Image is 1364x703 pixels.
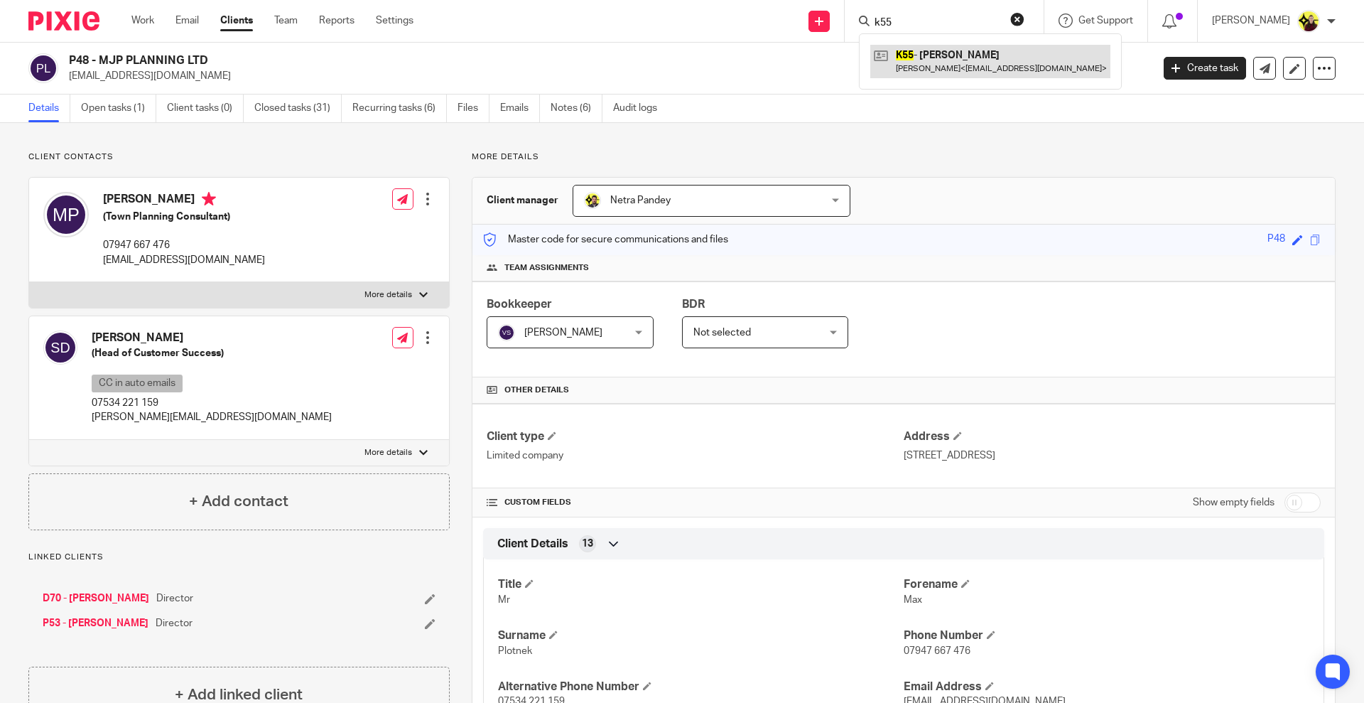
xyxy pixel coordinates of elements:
[458,95,489,122] a: Files
[904,646,970,656] span: 07947 667 476
[28,151,450,163] p: Client contacts
[81,95,156,122] a: Open tasks (1)
[500,95,540,122] a: Emails
[167,95,244,122] a: Client tasks (0)
[69,53,928,68] h2: P48 - MJP PLANNING LTD
[483,232,728,247] p: Master code for secure communications and files
[524,328,602,338] span: [PERSON_NAME]
[472,151,1336,163] p: More details
[92,396,332,410] p: 07534 221 159
[1078,16,1133,26] span: Get Support
[498,646,532,656] span: Plotnek
[1010,12,1024,26] button: Clear
[364,447,412,458] p: More details
[904,628,1309,643] h4: Phone Number
[1164,57,1246,80] a: Create task
[43,192,89,237] img: svg%3E
[904,429,1321,444] h4: Address
[613,95,668,122] a: Audit logs
[28,11,99,31] img: Pixie
[131,14,154,28] a: Work
[352,95,447,122] a: Recurring tasks (6)
[43,331,77,365] img: svg%3E
[504,262,589,274] span: Team assignments
[873,17,1001,30] input: Search
[498,577,904,592] h4: Title
[487,497,904,508] h4: CUSTOM FIELDS
[1297,10,1320,33] img: Megan-Starbridge.jpg
[487,193,558,208] h3: Client manager
[103,210,265,224] h5: (Town Planning Consultant)
[28,552,450,563] p: Linked clients
[28,95,70,122] a: Details
[904,577,1309,592] h4: Forename
[582,537,593,551] span: 13
[103,192,265,210] h4: [PERSON_NAME]
[610,195,671,205] span: Netra Pandey
[254,95,342,122] a: Closed tasks (31)
[1212,14,1290,28] p: [PERSON_NAME]
[487,299,552,310] span: Bookkeeper
[376,14,413,28] a: Settings
[92,331,332,345] h4: [PERSON_NAME]
[92,375,183,392] p: CC in auto emails
[904,449,1321,463] p: [STREET_ADDRESS]
[92,346,332,360] h5: (Head of Customer Success)
[1193,495,1274,510] label: Show empty fields
[551,95,602,122] a: Notes (6)
[202,192,216,206] i: Primary
[69,69,1142,83] p: [EMAIL_ADDRESS][DOMAIN_NAME]
[103,253,265,267] p: [EMAIL_ADDRESS][DOMAIN_NAME]
[504,385,569,396] span: Other details
[274,14,298,28] a: Team
[487,449,904,463] p: Limited company
[904,595,922,605] span: Max
[364,289,412,301] p: More details
[92,410,332,424] p: [PERSON_NAME][EMAIL_ADDRESS][DOMAIN_NAME]
[156,616,193,630] span: Director
[43,591,149,606] a: D70 - [PERSON_NAME]
[498,595,510,605] span: Mr
[319,14,354,28] a: Reports
[693,328,751,338] span: Not selected
[584,192,601,209] img: Netra-New-Starbridge-Yellow.jpg
[28,53,58,83] img: svg%3E
[220,14,253,28] a: Clients
[904,680,1309,694] h4: Email Address
[498,324,515,341] img: svg%3E
[1267,232,1285,248] div: P48
[682,299,705,310] span: BDR
[498,628,904,643] h4: Surname
[189,490,288,513] h4: + Add contact
[497,537,568,552] span: Client Details
[156,591,193,606] span: Director
[175,14,199,28] a: Email
[498,680,904,694] h4: Alternative Phone Number
[487,429,904,444] h4: Client type
[103,238,265,252] p: 07947 667 476
[43,616,148,630] a: P53 - [PERSON_NAME]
